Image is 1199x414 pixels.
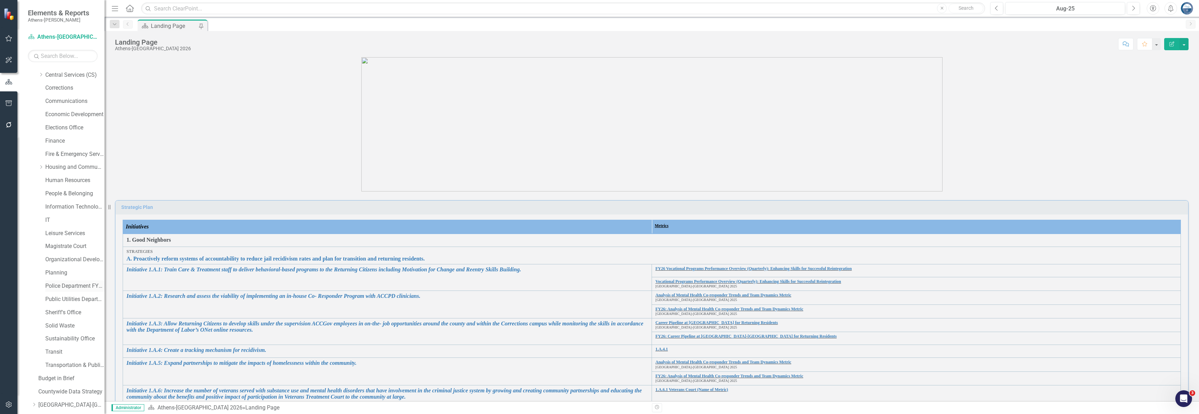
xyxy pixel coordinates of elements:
a: Career Pipeline at [GEOGRAPHIC_DATA] for Returning Residents [655,321,1177,325]
span: Search [959,5,974,11]
a: [GEOGRAPHIC_DATA]-[GEOGRAPHIC_DATA] 2025 [38,401,105,409]
a: FY26: Career Pipeline at [GEOGRAPHIC_DATA]-[GEOGRAPHIC_DATA] for Returning Residents [655,334,1177,339]
a: Economic Development [45,111,105,119]
span: 3 [1190,390,1195,396]
a: Analysis of Mental Health Co-responder Trends and Team Dynamics Metric [655,293,1177,298]
a: Solid Waste [45,322,105,330]
a: Organizational Development [45,256,105,264]
a: Initiative 1.A.4: Create a tracking mechanism for recidivism. [126,347,648,353]
a: Transit [45,348,105,356]
span: [GEOGRAPHIC_DATA]-[GEOGRAPHIC_DATA] 2025 [655,325,737,329]
div: » [148,404,647,412]
div: Athens-[GEOGRAPHIC_DATA] 2026 [115,46,191,51]
td: Double-Click to Edit Right Click for Context Menu [123,385,652,402]
td: Double-Click to Edit Right Click for Context Menu [652,345,1181,358]
button: Aug-25 [1005,2,1125,15]
div: Landing Page [115,38,191,46]
iframe: Intercom live chat [1175,390,1192,407]
a: Sheriff's Office [45,309,105,317]
td: Double-Click to Edit Right Click for Context Menu [123,318,652,345]
a: Athens-[GEOGRAPHIC_DATA] 2026 [157,404,243,411]
td: Double-Click to Edit Right Click for Context Menu [123,345,652,358]
td: Double-Click to Edit Right Click for Context Menu [652,318,1181,332]
a: Public Utilities Department [45,295,105,303]
span: Administrator [112,404,144,411]
td: Double-Click to Edit Right Click for Context Menu [652,291,1181,304]
button: Search [948,3,983,13]
a: Initiative 1.A.6: Increase the number of veterans served with substance use and mental health dis... [126,387,648,400]
div: Landing Page [245,404,279,411]
a: Magistrate Court [45,242,105,250]
a: Countywide Data Strategy [38,388,105,396]
td: Double-Click to Edit Right Click for Context Menu [652,304,1181,318]
a: Vocational Programs Performance Overview (Quarterly): Enhancing Skills for Successful Reintegration [655,279,1177,284]
a: Corrections [45,84,105,92]
td: Double-Click to Edit Right Click for Context Menu [652,385,1181,402]
span: [GEOGRAPHIC_DATA]-[GEOGRAPHIC_DATA] 2025 [655,298,737,302]
input: Search Below... [28,50,98,62]
h3: Strategic Plan [121,205,1185,210]
input: Search ClearPoint... [141,2,985,15]
a: IT [45,216,105,224]
td: Double-Click to Edit Right Click for Context Menu [123,291,652,318]
a: 1.A.6.1 Veterans Court (Name of Metric) [655,387,1177,392]
div: Aug-25 [1008,5,1123,13]
a: Information Technology [DATE]-[DATE] [45,203,105,211]
a: Budget in Brief [38,375,105,383]
td: Double-Click to Edit Right Click for Context Menu [652,332,1181,345]
td: Double-Click to Edit [123,234,1181,247]
span: 1. Good Neighbors [126,236,1177,244]
a: Communications [45,97,105,105]
a: Initiative 1.A.1: Train Care & Treatment staff to deliver behavioral-based programs to the Return... [126,266,648,273]
a: Fire & Emergency Services [45,150,105,158]
a: Central Services (CS) [45,71,105,79]
a: Elections Office [45,124,105,132]
a: Police Department FY24-25 [45,282,105,290]
span: [GEOGRAPHIC_DATA]-[GEOGRAPHIC_DATA] 2025 [655,379,737,383]
span: [GEOGRAPHIC_DATA]-[GEOGRAPHIC_DATA] 2025 [655,312,737,316]
td: Double-Click to Edit Right Click for Context Menu [123,247,1181,264]
a: Analysis of Mental Health Co-responder Trends and Team Dynamics Metric [655,360,1177,364]
span: [GEOGRAPHIC_DATA]-[GEOGRAPHIC_DATA] 2025 [655,365,737,369]
a: Sustainability Office [45,335,105,343]
a: Initiative 1.A.5: Expand partnerships to mitigate the impacts of homelessness within the community. [126,360,648,366]
span: Elements & Reports [28,9,89,17]
a: FY26: Analysis of Mental Health Co-responder Trends and Team Dynamics Metric [655,307,1177,311]
a: A. Proactively reform systems of accountability to reduce jail recidivism rates and plan for tran... [126,256,1177,262]
a: Finance [45,137,105,145]
img: Andy Minish [1181,2,1193,15]
img: ClearPoint Strategy [3,8,16,20]
span: [GEOGRAPHIC_DATA]-[GEOGRAPHIC_DATA] 2025 [655,284,737,288]
a: Planning [45,269,105,277]
a: 1.A.4.1 [655,347,1177,352]
td: Double-Click to Edit Right Click for Context Menu [652,264,1181,277]
div: Landing Page [151,22,197,30]
small: Athens-[PERSON_NAME] [28,17,89,23]
a: FY26: Analysis of Mental Health Co-responder Trends and Team Dynamics Metric [655,374,1177,378]
a: Housing and Community Development [45,163,105,171]
td: Double-Click to Edit Right Click for Context Menu [123,358,652,385]
a: Athens-[GEOGRAPHIC_DATA] 2026 [28,33,98,41]
div: Strategies [126,249,1177,254]
td: Double-Click to Edit Right Click for Context Menu [652,358,1181,371]
a: Leisure Services [45,229,105,238]
a: Transportation & Public Works (TPW) [45,361,105,369]
td: Double-Click to Edit Right Click for Context Menu [123,264,652,291]
td: Double-Click to Edit Right Click for Context Menu [652,277,1181,291]
a: Initiative 1.A.3: Allow Returning Citizens to develop skills under the supervision ACCGov employe... [126,321,648,333]
a: FY26 Vocational Programs Performance Overview (Quarterly): Enhancing Skills for Successful Reinte... [655,266,1177,271]
a: Human Resources [45,176,105,185]
a: People & Belonging [45,190,105,198]
td: Double-Click to Edit Right Click for Context Menu [652,371,1181,385]
a: Initiative 1.A.2: Research and assess the viability of implementing an in-house Co- Responder Pro... [126,293,648,299]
